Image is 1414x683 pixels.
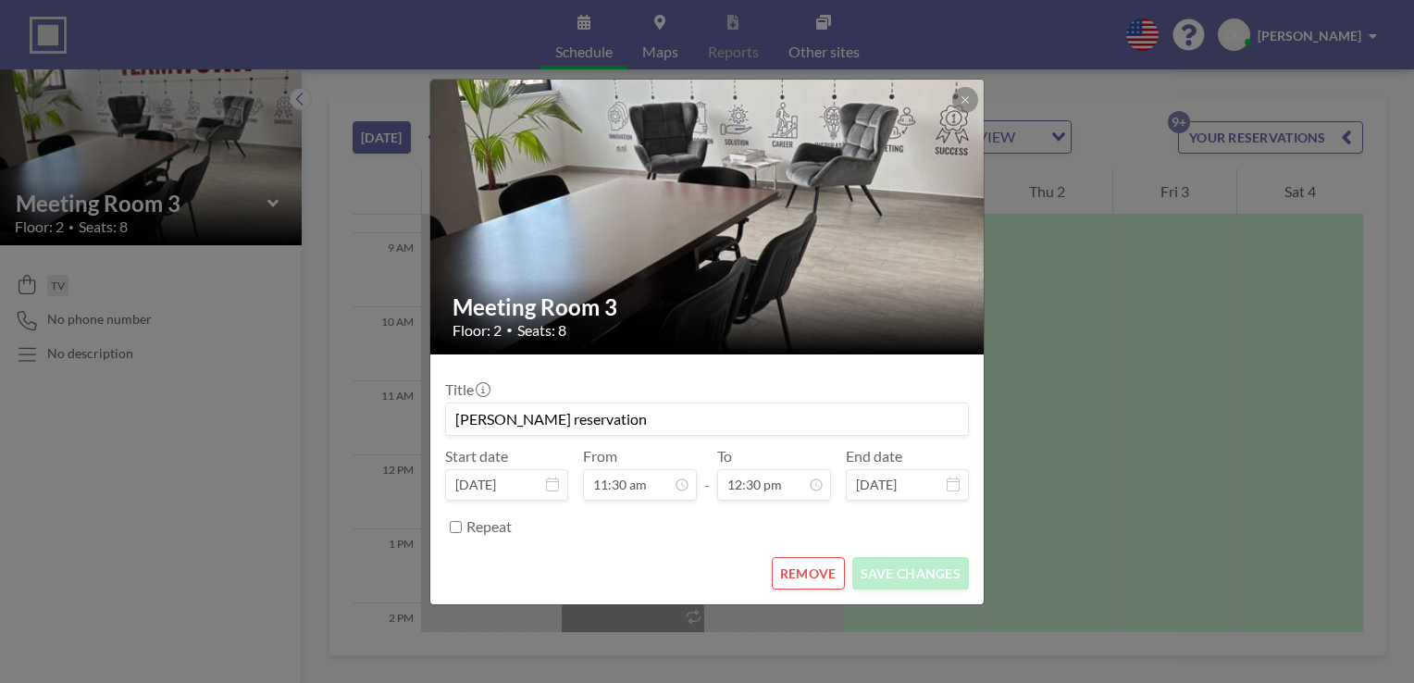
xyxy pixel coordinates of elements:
[446,404,968,435] input: (No title)
[704,453,710,494] span: -
[717,447,732,466] label: To
[466,517,512,536] label: Repeat
[852,557,969,590] button: SAVE CHANGES
[583,447,617,466] label: From
[517,321,566,340] span: Seats: 8
[453,293,963,321] h2: Meeting Room 3
[445,380,489,399] label: Title
[772,557,845,590] button: REMOVE
[846,447,902,466] label: End date
[453,321,502,340] span: Floor: 2
[445,447,508,466] label: Start date
[506,323,513,337] span: •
